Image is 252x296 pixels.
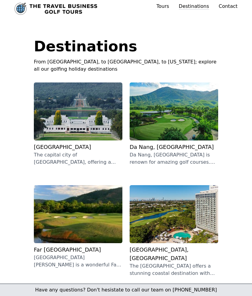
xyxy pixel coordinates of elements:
[157,3,169,9] a: Tours
[34,151,122,166] p: The capital city of [GEOGRAPHIC_DATA], offering a captivating blend of national landmarks, cultur...
[130,82,218,166] a: Da Nang, [GEOGRAPHIC_DATA]Da Nang, [GEOGRAPHIC_DATA] is renown for amazing golf courses. This 10 ...
[34,58,218,73] p: From [GEOGRAPHIC_DATA], to [GEOGRAPHIC_DATA], to [US_STATE]; explore all our golfing holiday dest...
[34,246,122,254] h3: Far [GEOGRAPHIC_DATA]
[130,246,218,262] h3: [GEOGRAPHIC_DATA], [GEOGRAPHIC_DATA]
[130,262,218,277] p: The [GEOGRAPHIC_DATA] offers a stunning coastal destination with pristine beaches and world-class...
[34,185,122,269] a: Far [GEOGRAPHIC_DATA][GEOGRAPHIC_DATA][PERSON_NAME] is a wonderful Far [GEOGRAPHIC_DATA] destinat...
[219,3,237,10] a: Contact
[179,3,209,10] a: Destinations
[130,143,218,151] h3: Da Nang, [GEOGRAPHIC_DATA]
[34,39,218,53] h1: Destinations
[34,143,122,151] h3: [GEOGRAPHIC_DATA]
[34,82,122,166] a: [GEOGRAPHIC_DATA]The capital city of [GEOGRAPHIC_DATA], offering a captivating blend of national ...
[34,254,122,269] p: [GEOGRAPHIC_DATA][PERSON_NAME] is a wonderful Far [GEOGRAPHIC_DATA] destination with beaches, [GE...
[15,3,97,15] img: The Travel Business Golf Tours logo
[15,3,97,15] a: Link to home page
[130,185,218,277] a: [GEOGRAPHIC_DATA], [GEOGRAPHIC_DATA]The [GEOGRAPHIC_DATA] offers a stunning coastal destination w...
[130,151,218,166] p: Da Nang, [GEOGRAPHIC_DATA] is renown for amazing golf courses. This 10 night tour offers the oppo...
